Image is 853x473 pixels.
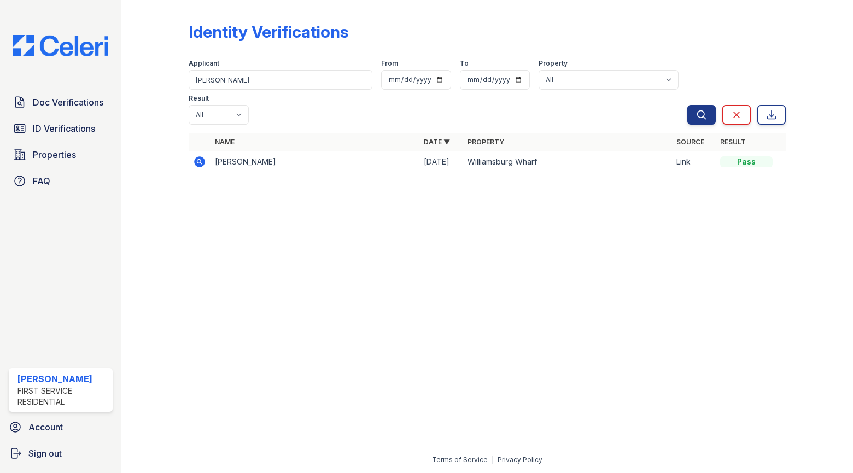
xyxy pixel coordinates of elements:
label: From [381,59,398,68]
a: Property [468,138,504,146]
input: Search by name or phone number [189,70,372,90]
span: FAQ [33,174,50,188]
div: Identity Verifications [189,22,348,42]
a: Doc Verifications [9,91,113,113]
a: Source [676,138,704,146]
label: Result [189,94,209,103]
span: Properties [33,148,76,161]
a: Account [4,416,117,438]
label: Property [539,59,568,68]
a: Name [215,138,235,146]
td: Link [672,151,716,173]
span: Doc Verifications [33,96,103,109]
a: Terms of Service [432,456,488,464]
span: ID Verifications [33,122,95,135]
td: Williamsburg Wharf [463,151,672,173]
img: CE_Logo_Blue-a8612792a0a2168367f1c8372b55b34899dd931a85d93a1a3d3e32e68fde9ad4.png [4,35,117,56]
span: Account [28,421,63,434]
div: [PERSON_NAME] [17,372,108,386]
a: Date ▼ [424,138,450,146]
span: Sign out [28,447,62,460]
a: Properties [9,144,113,166]
a: Result [720,138,746,146]
label: Applicant [189,59,219,68]
a: Sign out [4,442,117,464]
td: [DATE] [419,151,463,173]
div: | [492,456,494,464]
a: FAQ [9,170,113,192]
a: Privacy Policy [498,456,542,464]
div: Pass [720,156,773,167]
td: [PERSON_NAME] [211,151,419,173]
div: First Service Residential [17,386,108,407]
label: To [460,59,469,68]
a: ID Verifications [9,118,113,139]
